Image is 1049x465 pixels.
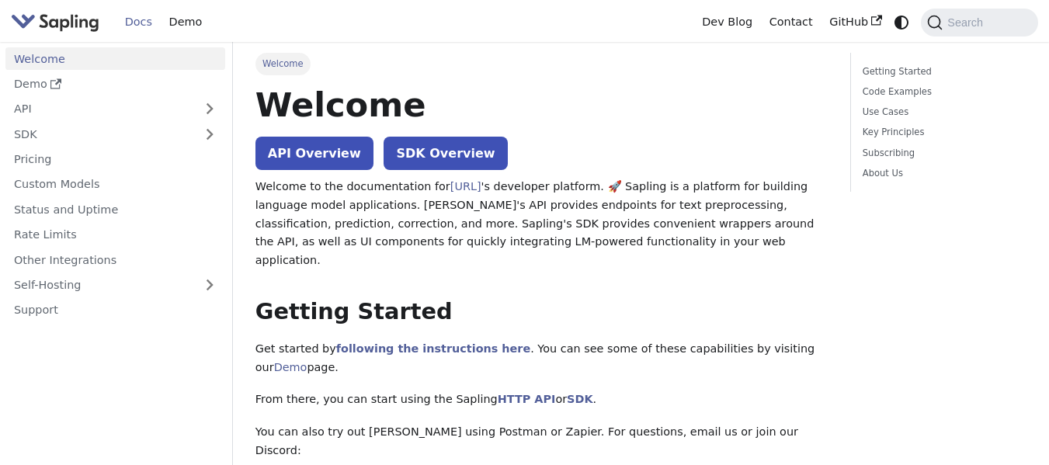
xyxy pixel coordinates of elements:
p: From there, you can start using the Sapling or . [255,390,828,409]
span: Search [943,16,992,29]
a: Getting Started [863,64,1021,79]
a: SDK [567,393,592,405]
a: Rate Limits [5,224,225,246]
a: Contact [761,10,821,34]
a: Sapling.aiSapling.ai [11,11,105,33]
a: Use Cases [863,105,1021,120]
a: Key Principles [863,125,1021,140]
a: Support [5,299,225,321]
a: Demo [161,10,210,34]
a: [URL] [450,180,481,193]
button: Expand sidebar category 'SDK' [194,123,225,145]
a: Code Examples [863,85,1021,99]
a: Other Integrations [5,248,225,271]
a: HTTP API [498,393,556,405]
a: SDK Overview [384,137,507,170]
p: Welcome to the documentation for 's developer platform. 🚀 Sapling is a platform for building lang... [255,178,828,270]
a: API [5,98,194,120]
a: Self-Hosting [5,274,225,297]
button: Search (Command+K) [921,9,1037,36]
a: following the instructions here [336,342,530,355]
a: Subscribing [863,146,1021,161]
a: Custom Models [5,173,225,196]
a: About Us [863,166,1021,181]
a: Docs [116,10,161,34]
a: Demo [274,361,307,373]
img: Sapling.ai [11,11,99,33]
button: Expand sidebar category 'API' [194,98,225,120]
button: Switch between dark and light mode (currently system mode) [891,11,913,33]
a: Pricing [5,148,225,171]
a: SDK [5,123,194,145]
a: Dev Blog [693,10,760,34]
a: Status and Uptime [5,198,225,220]
p: Get started by . You can see some of these capabilities by visiting our page. [255,340,828,377]
span: Welcome [255,53,311,75]
h1: Welcome [255,84,828,126]
h2: Getting Started [255,298,828,326]
a: GitHub [821,10,890,34]
p: You can also try out [PERSON_NAME] using Postman or Zapier. For questions, email us or join our D... [255,423,828,460]
a: Demo [5,73,225,95]
a: API Overview [255,137,373,170]
a: Welcome [5,47,225,70]
nav: Breadcrumbs [255,53,828,75]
